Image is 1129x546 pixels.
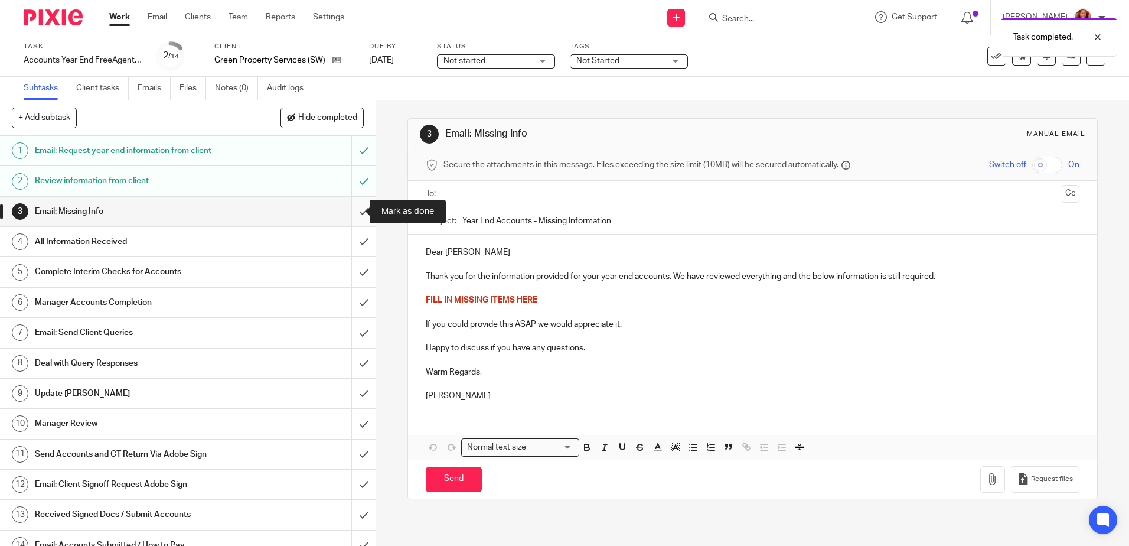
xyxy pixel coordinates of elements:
[12,324,28,341] div: 7
[12,385,28,402] div: 9
[35,446,238,463] h1: Send Accounts and CT Return Via Adobe Sign
[229,11,248,23] a: Team
[426,318,1079,330] p: If you could provide this ASAP we would appreciate it.
[426,188,439,200] label: To:
[298,113,357,123] span: Hide completed
[1068,159,1079,171] span: On
[1027,129,1085,139] div: Manual email
[12,506,28,523] div: 13
[12,233,28,250] div: 4
[461,438,579,457] div: Search for option
[163,49,179,63] div: 2
[35,324,238,342] h1: Email: Send Client Queries
[530,441,572,454] input: Search for option
[35,415,238,433] h1: Manager Review
[180,77,206,100] a: Files
[426,342,1079,354] p: Happy to discuss if you have any questions.
[437,42,555,51] label: Status
[168,53,179,60] small: /14
[266,11,295,23] a: Reports
[1011,466,1079,493] button: Request files
[443,57,485,65] span: Not started
[1073,8,1092,27] img: sallycropped.JPG
[426,390,1079,402] p: [PERSON_NAME]
[426,271,1079,282] p: Thank you for the information provided for your year end accounts. We have reviewed everything an...
[185,11,211,23] a: Clients
[464,441,528,454] span: Normal text size
[369,42,422,51] label: Due by
[35,385,238,402] h1: Update [PERSON_NAME]
[35,233,238,251] h1: All Information Received
[280,108,364,128] button: Hide completed
[35,172,238,190] h1: Review information from client
[426,215,456,227] label: Subject:
[35,476,238,493] h1: Email: Client Signoff Request Adobe Sign
[12,294,28,311] div: 6
[215,77,258,100] a: Notes (0)
[1013,31,1073,43] p: Task completed.
[369,56,394,64] span: [DATE]
[989,159,1026,171] span: Switch off
[35,506,238,524] h1: Received Signed Docs / Submit Accounts
[35,142,238,160] h1: Email: Request year end information from client
[313,11,344,23] a: Settings
[1062,185,1079,203] button: Cc
[445,128,778,140] h1: Email: Missing Info
[109,11,130,23] a: Work
[420,125,439,144] div: 3
[12,415,28,432] div: 10
[35,263,238,281] h1: Complete Interim Checks for Accounts
[24,77,67,100] a: Subtasks
[12,108,77,128] button: + Add subtask
[12,446,28,463] div: 11
[1031,474,1073,484] span: Request files
[426,467,482,492] input: Send
[426,246,1079,258] p: Dear [PERSON_NAME]
[12,264,28,281] div: 5
[35,355,238,372] h1: Deal with Query Responses
[267,77,312,100] a: Audit logs
[138,77,171,100] a: Emails
[426,366,1079,378] p: Warm Regards,
[24,9,83,25] img: Pixie
[24,42,142,51] label: Task
[214,42,354,51] label: Client
[443,159,838,171] span: Secure the attachments in this message. Files exceeding the size limit (10MB) will be secured aut...
[576,57,619,65] span: Not Started
[12,142,28,159] div: 1
[24,54,142,66] div: Accounts Year End FreeAgent - 2025
[12,476,28,493] div: 12
[35,294,238,311] h1: Manager Accounts Completion
[148,11,167,23] a: Email
[214,54,327,66] p: Green Property Services (SW) Ltd
[12,203,28,220] div: 3
[426,296,537,304] span: FILL IN MISSING ITEMS HERE
[76,77,129,100] a: Client tasks
[12,355,28,372] div: 8
[35,203,238,220] h1: Email: Missing Info
[12,173,28,190] div: 2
